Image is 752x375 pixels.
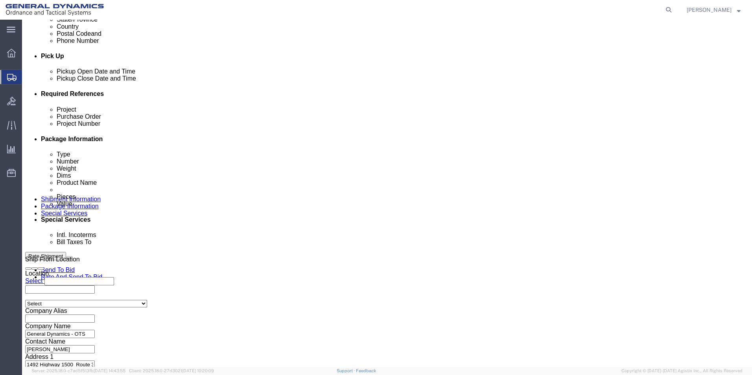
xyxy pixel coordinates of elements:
[31,368,125,373] span: Server: 2025.18.0-c7ad5f513fb
[94,368,125,373] span: [DATE] 14:43:55
[6,4,104,16] img: logo
[182,368,214,373] span: [DATE] 10:20:09
[129,368,214,373] span: Client: 2025.18.0-27d3021
[621,368,743,374] span: Copyright © [DATE]-[DATE] Agistix Inc., All Rights Reserved
[356,368,376,373] a: Feedback
[687,6,732,14] span: Mark Bradley
[337,368,356,373] a: Support
[22,20,752,367] iframe: FS Legacy Container
[686,5,741,15] button: [PERSON_NAME]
